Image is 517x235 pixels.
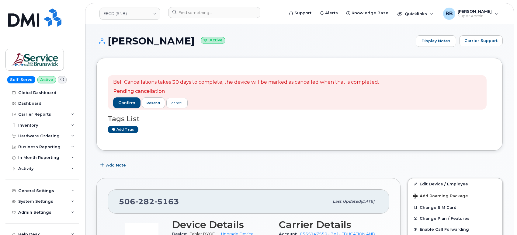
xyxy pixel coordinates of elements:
[154,197,179,206] span: 5163
[106,162,126,168] span: Add Note
[408,202,502,213] button: Change SIM Card
[113,79,379,86] p: Bell Cancellations takes 30 days to complete, the device will be marked as cancelled when that is...
[172,100,182,106] div: cancel
[408,213,502,224] button: Change Plan / Features
[147,100,160,105] span: resend
[408,224,502,235] button: Enable Call Forwarding
[420,227,469,232] span: Enable Call Forwarding
[464,38,498,44] span: Carrier Support
[142,97,165,108] button: resend
[108,126,138,133] a: Add tags
[135,197,154,206] span: 282
[408,189,502,202] button: Add Roaming Package
[172,219,272,230] h3: Device Details
[108,115,491,123] h3: Tags List
[119,197,179,206] span: 506
[333,199,361,204] span: Last updated
[420,216,470,221] span: Change Plan / Features
[166,98,188,108] a: cancel
[118,100,135,106] span: confirm
[361,199,374,204] span: [DATE]
[279,219,378,230] h3: Carrier Details
[96,160,131,171] button: Add Note
[113,97,141,108] button: confirm
[416,35,456,47] a: Display Notes
[459,35,503,46] button: Carrier Support
[408,178,502,189] a: Edit Device / Employee
[113,88,379,95] p: Pending cancellation
[413,194,468,199] span: Add Roaming Package
[201,37,225,44] small: Active
[96,36,413,46] h1: [PERSON_NAME]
